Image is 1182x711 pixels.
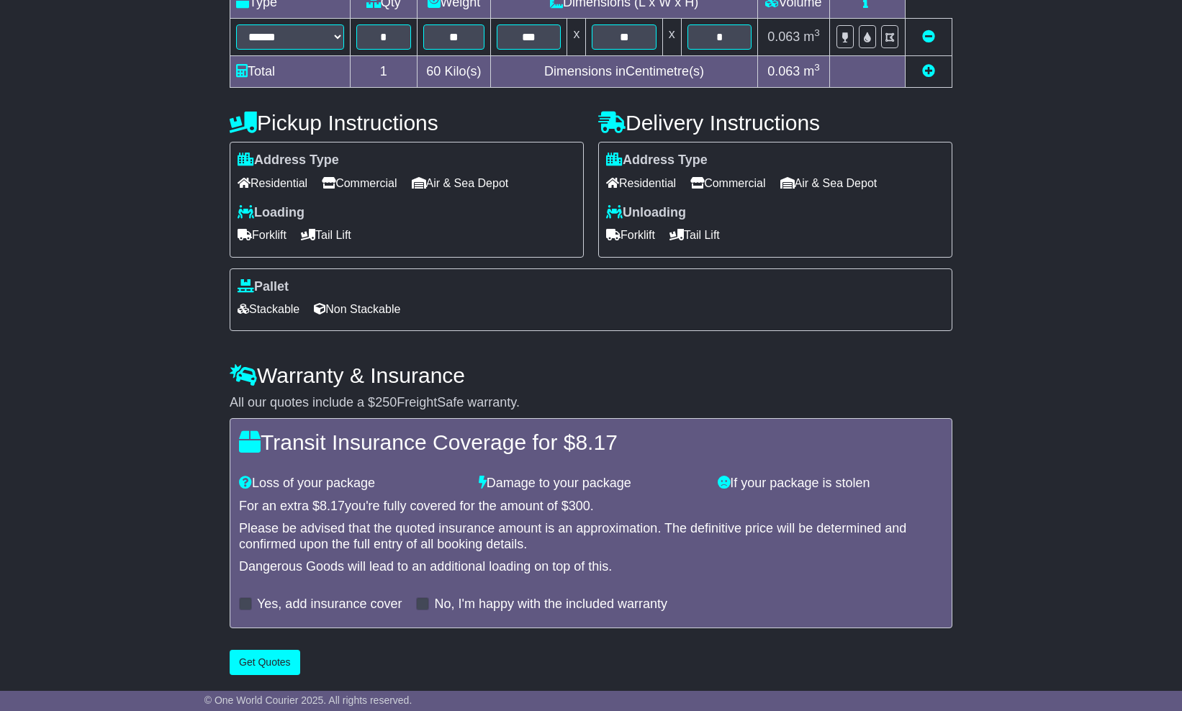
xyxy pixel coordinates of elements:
[922,64,935,78] a: Add new item
[803,30,820,44] span: m
[417,56,491,88] td: Kilo(s)
[320,499,345,513] span: 8.17
[232,476,472,492] div: Loss of your package
[767,64,800,78] span: 0.063
[922,30,935,44] a: Remove this item
[710,476,950,492] div: If your package is stolen
[575,430,617,454] span: 8.17
[238,153,339,168] label: Address Type
[238,298,299,320] span: Stackable
[567,19,586,56] td: x
[780,172,878,194] span: Air & Sea Depot
[322,172,397,194] span: Commercial
[606,205,686,221] label: Unloading
[238,224,287,246] span: Forklift
[239,499,943,515] div: For an extra $ you're fully covered for the amount of $ .
[814,62,820,73] sup: 3
[598,111,952,135] h4: Delivery Instructions
[767,30,800,44] span: 0.063
[230,650,300,675] button: Get Quotes
[239,559,943,575] div: Dangerous Goods will lead to an additional loading on top of this.
[472,476,711,492] div: Damage to your package
[491,56,758,88] td: Dimensions in Centimetre(s)
[204,694,412,706] span: © One World Courier 2025. All rights reserved.
[301,224,351,246] span: Tail Lift
[230,363,952,387] h4: Warranty & Insurance
[669,224,720,246] span: Tail Lift
[239,430,943,454] h4: Transit Insurance Coverage for $
[814,27,820,38] sup: 3
[230,395,952,411] div: All our quotes include a $ FreightSafe warranty.
[412,172,509,194] span: Air & Sea Depot
[230,111,584,135] h4: Pickup Instructions
[606,172,676,194] span: Residential
[257,597,402,612] label: Yes, add insurance cover
[434,597,667,612] label: No, I'm happy with the included warranty
[230,56,351,88] td: Total
[426,64,441,78] span: 60
[606,224,655,246] span: Forklift
[351,56,418,88] td: 1
[238,279,289,295] label: Pallet
[690,172,765,194] span: Commercial
[662,19,681,56] td: x
[569,499,590,513] span: 300
[238,205,304,221] label: Loading
[803,64,820,78] span: m
[239,521,943,552] div: Please be advised that the quoted insurance amount is an approximation. The definitive price will...
[606,153,708,168] label: Address Type
[314,298,400,320] span: Non Stackable
[375,395,397,409] span: 250
[238,172,307,194] span: Residential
